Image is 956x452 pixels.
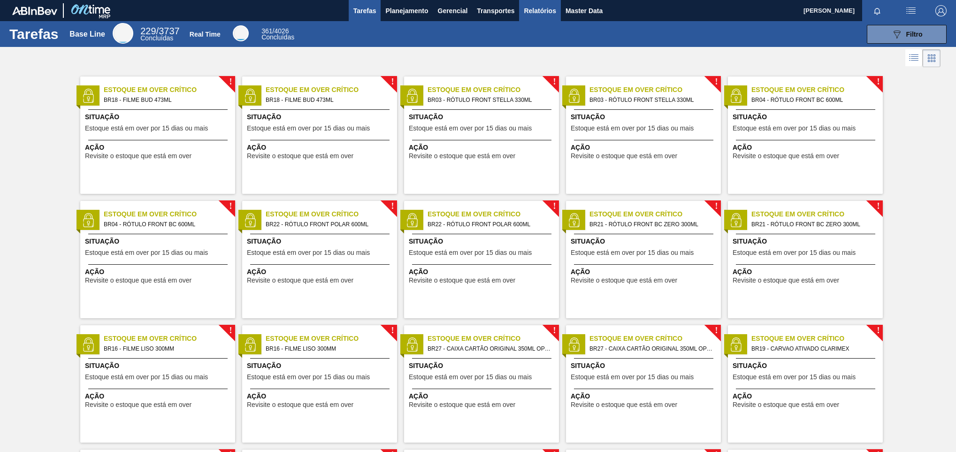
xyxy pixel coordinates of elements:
span: Estoque está em over por 15 dias ou mais [409,125,532,132]
span: Tarefas [353,5,376,16]
img: userActions [905,5,917,16]
span: Estoque está em over por 15 dias ou mais [571,374,694,381]
span: Ação [409,391,557,401]
img: status [405,337,419,352]
span: Ação [571,143,719,153]
span: Situação [571,237,719,246]
span: Situação [247,361,395,371]
span: Revisite o estoque que está em over [247,153,353,160]
span: Estoque está em over por 15 dias ou mais [85,249,208,256]
span: Estoque está em over por 15 dias ou mais [85,125,208,132]
span: BR22 - RÓTULO FRONT POLAR 600ML [266,219,390,230]
span: Estoque está em over por 15 dias ou mais [409,249,532,256]
span: Situação [571,112,719,122]
span: Filtro [906,31,923,38]
span: Situação [409,112,557,122]
span: BR21 - RÓTULO FRONT BC ZERO 300ML [589,219,713,230]
span: Estoque está em over por 15 dias ou mais [571,125,694,132]
span: Ação [733,143,880,153]
span: ! [391,203,394,210]
span: 361 [261,27,272,35]
span: Estoque está em over por 15 dias ou mais [733,374,856,381]
span: / 3737 [140,26,179,36]
span: / 4026 [261,27,289,35]
span: Situação [733,237,880,246]
img: status [405,89,419,103]
span: Estoque está em over por 15 dias ou mais [247,374,370,381]
span: Revisite o estoque que está em over [571,401,677,408]
span: Estoque em Over Crítico [751,209,883,219]
span: ! [391,327,394,334]
span: Planejamento [385,5,428,16]
span: Estoque está em over por 15 dias ou mais [733,125,856,132]
span: ! [715,327,718,334]
span: Ação [409,143,557,153]
span: Revisite o estoque que está em over [733,401,839,408]
span: ! [553,203,556,210]
span: Estoque em Over Crítico [104,209,235,219]
span: Estoque em Over Crítico [589,209,721,219]
span: Revisite o estoque que está em over [409,277,515,284]
img: status [243,89,257,103]
span: Revisite o estoque que está em over [571,277,677,284]
span: Estoque está em over por 15 dias ou mais [247,249,370,256]
span: Revisite o estoque que está em over [85,401,191,408]
span: Revisite o estoque que está em over [247,401,353,408]
div: Base Line [113,23,133,44]
span: Ação [733,391,880,401]
span: Ação [409,267,557,277]
span: Revisite o estoque que está em over [85,153,191,160]
img: status [729,337,743,352]
span: Revisite o estoque que está em over [247,277,353,284]
span: Estoque em Over Crítico [104,85,235,95]
span: Ação [247,391,395,401]
span: Ação [571,267,719,277]
span: Revisite o estoque que está em over [733,153,839,160]
span: Situação [733,361,880,371]
span: Relatórios [524,5,556,16]
span: Ação [85,267,233,277]
span: BR21 - RÓTULO FRONT BC ZERO 300ML [751,219,875,230]
span: Ação [247,267,395,277]
button: Notificações [862,4,892,17]
img: status [243,213,257,227]
span: Estoque está em over por 15 dias ou mais [733,249,856,256]
span: BR16 - FILME LISO 300MM [104,344,228,354]
span: ! [715,203,718,210]
img: status [729,89,743,103]
span: Estoque está em over por 15 dias ou mais [247,125,370,132]
span: Concluídas [140,34,173,42]
span: ! [553,327,556,334]
span: Estoque em Over Crítico [428,209,559,219]
span: Transportes [477,5,514,16]
span: Estoque em Over Crítico [751,85,883,95]
span: BR22 - RÓTULO FRONT POLAR 600ML [428,219,551,230]
span: BR16 - FILME LISO 300MM [266,344,390,354]
span: Situação [85,361,233,371]
span: BR04 - RÓTULO FRONT BC 600ML [104,219,228,230]
span: Revisite o estoque que está em over [85,277,191,284]
span: BR04 - RÓTULO FRONT BC 600ML [751,95,875,105]
img: status [567,337,581,352]
span: ! [229,203,232,210]
span: ! [877,327,880,334]
span: ! [553,78,556,85]
img: status [405,213,419,227]
span: BR27 - CAIXA CARTÃO ORIGINAL 350ML OPEN CORNER [428,344,551,354]
span: Estoque em Over Crítico [104,334,235,344]
span: BR03 - RÓTULO FRONT STELLA 330ML [428,95,551,105]
span: Estoque em Over Crítico [266,209,397,219]
span: Estoque em Over Crítico [428,85,559,95]
img: status [567,213,581,227]
img: TNhmsLtSVTkK8tSr43FrP2fwEKptu5GPRR3wAAAABJRU5ErkJggg== [12,7,57,15]
span: Situação [247,112,395,122]
button: Filtro [867,25,947,44]
span: Estoque em Over Crítico [428,334,559,344]
span: Ação [85,143,233,153]
span: Situação [85,237,233,246]
span: BR27 - CAIXA CARTÃO ORIGINAL 350ML OPEN CORNER [589,344,713,354]
span: ! [877,78,880,85]
span: Revisite o estoque que está em over [733,277,839,284]
span: BR18 - FILME BUD 473ML [104,95,228,105]
span: Situação [409,237,557,246]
